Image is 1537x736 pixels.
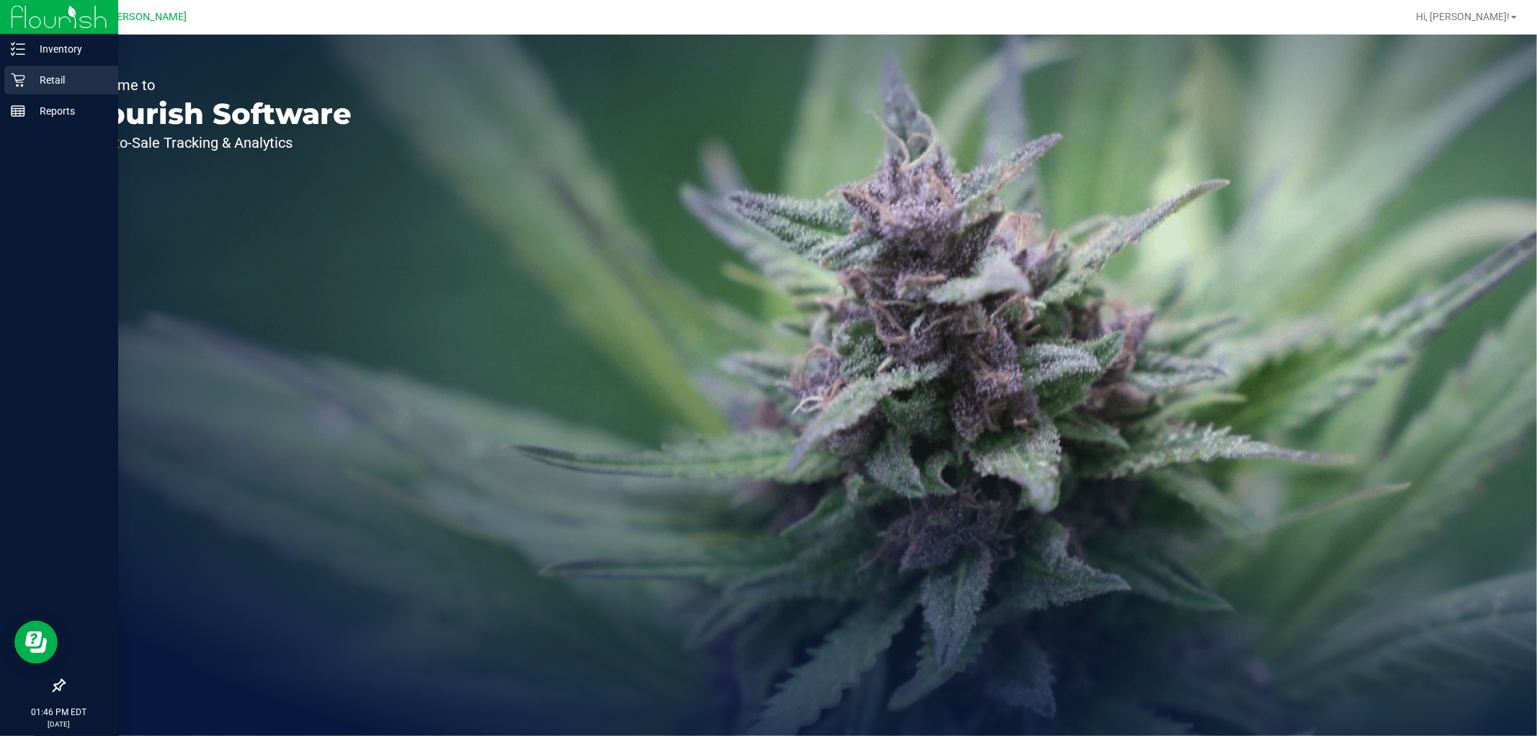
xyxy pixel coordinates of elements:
p: Reports [25,102,112,120]
p: Inventory [25,40,112,58]
p: [DATE] [6,719,112,730]
span: [PERSON_NAME] [107,11,187,23]
inline-svg: Retail [11,73,25,87]
inline-svg: Inventory [11,42,25,56]
p: Flourish Software [78,99,352,128]
iframe: Resource center [14,621,58,664]
p: Welcome to [78,78,352,92]
p: Retail [25,71,112,89]
inline-svg: Reports [11,104,25,118]
span: Hi, [PERSON_NAME]! [1416,11,1510,22]
p: 01:46 PM EDT [6,706,112,719]
p: Seed-to-Sale Tracking & Analytics [78,136,352,150]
